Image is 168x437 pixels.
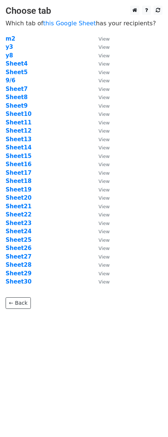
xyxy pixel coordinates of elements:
[6,161,32,168] a: Sheet16
[6,262,32,268] a: Sheet28
[6,297,31,309] a: ← Back
[98,44,110,50] small: View
[91,161,110,168] a: View
[98,120,110,126] small: View
[91,127,110,134] a: View
[6,60,28,67] a: Sheet4
[6,52,13,59] a: y8
[91,220,110,227] a: View
[91,270,110,277] a: View
[98,237,110,243] small: View
[98,95,110,100] small: View
[98,162,110,167] small: View
[6,86,28,92] a: Sheet7
[98,212,110,218] small: View
[6,6,162,16] h3: Choose tab
[91,119,110,126] a: View
[91,170,110,176] a: View
[6,144,32,151] a: Sheet14
[6,19,162,27] p: Which tab of has your recipients?
[91,111,110,117] a: View
[6,44,13,50] a: y3
[6,102,28,109] a: Sheet9
[98,178,110,184] small: View
[98,111,110,117] small: View
[91,194,110,201] a: View
[6,94,28,101] a: Sheet8
[6,170,32,176] a: Sheet17
[91,178,110,184] a: View
[98,36,110,42] small: View
[98,53,110,58] small: View
[6,228,32,235] strong: Sheet24
[98,170,110,176] small: View
[98,78,110,83] small: View
[98,279,110,285] small: View
[6,77,15,84] strong: 9/6
[91,237,110,243] a: View
[98,262,110,268] small: View
[6,237,32,243] strong: Sheet25
[98,137,110,142] small: View
[91,60,110,67] a: View
[91,77,110,84] a: View
[6,253,32,260] a: Sheet27
[91,52,110,59] a: View
[98,70,110,75] small: View
[6,35,15,42] strong: m2
[6,119,32,126] a: Sheet11
[6,220,32,227] a: Sheet23
[91,102,110,109] a: View
[6,69,28,76] a: Sheet5
[6,153,32,159] a: Sheet15
[91,144,110,151] a: View
[98,103,110,109] small: View
[6,111,32,117] a: Sheet10
[91,211,110,218] a: View
[91,44,110,50] a: View
[6,178,32,184] strong: Sheet18
[98,145,110,151] small: View
[98,86,110,92] small: View
[6,203,32,210] a: Sheet21
[98,254,110,260] small: View
[6,127,32,134] a: Sheet12
[6,270,32,277] strong: Sheet29
[98,246,110,251] small: View
[6,186,32,193] a: Sheet19
[98,61,110,67] small: View
[6,211,32,218] strong: Sheet22
[91,278,110,285] a: View
[91,262,110,268] a: View
[91,203,110,210] a: View
[6,245,32,251] a: Sheet26
[91,228,110,235] a: View
[6,278,32,285] strong: Sheet30
[6,194,32,201] a: Sheet20
[43,20,96,27] a: this Google Sheet
[6,136,32,143] a: Sheet13
[91,86,110,92] a: View
[98,221,110,226] small: View
[98,271,110,276] small: View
